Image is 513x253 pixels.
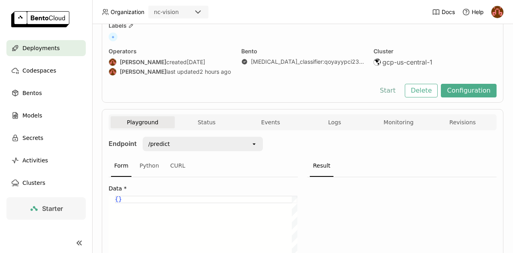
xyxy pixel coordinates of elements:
[491,6,503,18] img: Akash Bhandari
[167,155,189,177] div: CURL
[472,8,484,16] span: Help
[109,185,298,192] label: Data *
[11,11,69,27] img: logo
[109,68,232,76] div: last updated
[175,116,239,128] button: Status
[109,140,137,148] strong: Endpoint
[241,48,364,55] div: Bento
[374,48,497,55] div: Cluster
[171,140,172,148] input: Selected /predict.
[6,63,86,79] a: Codespaces
[238,116,303,128] button: Events
[6,175,86,191] a: Clusters
[6,107,86,123] a: Models
[200,68,231,75] span: 2 hours ago
[430,116,495,128] button: Revisions
[109,58,232,66] div: created
[462,8,484,16] div: Help
[111,8,144,16] span: Organization
[22,111,42,120] span: Models
[154,8,179,16] div: nc-vision
[22,156,48,165] span: Activities
[251,58,364,65] a: [MEDICAL_DATA]_classifier:qoyayypci23bkaib
[111,116,175,128] button: Playground
[109,68,116,75] img: Akash Bhandari
[22,88,42,98] span: Bentos
[382,58,432,66] span: gcp-us-central-1
[441,84,497,97] button: Configuration
[187,59,205,66] span: [DATE]
[118,196,121,202] span: }
[22,133,43,143] span: Secrets
[328,119,341,126] span: Logs
[22,43,60,53] span: Deployments
[6,152,86,168] a: Activities
[120,59,166,66] strong: [PERSON_NAME]
[42,204,63,213] span: Starter
[6,130,86,146] a: Secrets
[109,59,116,66] img: Akash Bhandari
[22,66,56,75] span: Codespaces
[367,116,431,128] button: Monitoring
[115,196,118,202] span: {
[109,22,497,29] div: Labels
[109,32,117,41] span: +
[310,155,333,177] div: Result
[6,197,86,220] a: Starter
[109,48,232,55] div: Operators
[148,140,170,148] div: /predict
[374,84,402,97] button: Start
[6,40,86,56] a: Deployments
[136,155,162,177] div: Python
[120,68,166,75] strong: [PERSON_NAME]
[251,141,257,147] svg: open
[432,8,455,16] a: Docs
[442,8,455,16] span: Docs
[405,84,438,97] button: Delete
[22,178,45,188] span: Clusters
[6,85,86,101] a: Bentos
[111,155,131,177] div: Form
